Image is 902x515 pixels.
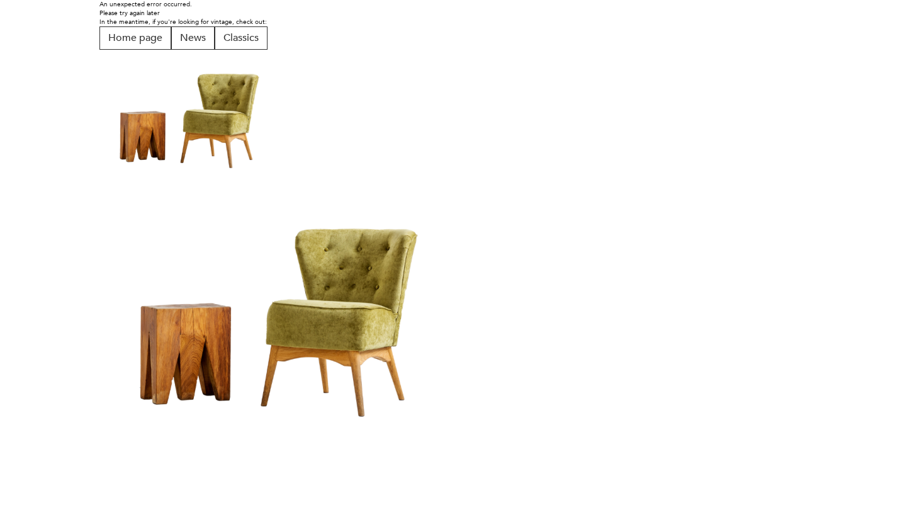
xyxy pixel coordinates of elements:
[99,9,160,18] font: Please try again later
[171,35,215,43] a: News
[108,31,162,45] font: Home page
[180,31,206,45] font: News
[215,35,268,43] a: Classics
[99,50,283,178] img: Armchair
[171,26,215,50] button: News
[99,18,267,26] font: In the meantime, if you're looking for vintage, check out:
[99,26,171,50] button: Home page
[99,35,171,43] a: Home page
[215,26,268,50] button: Classics
[99,181,466,437] img: Armchair
[223,31,259,45] font: Classics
